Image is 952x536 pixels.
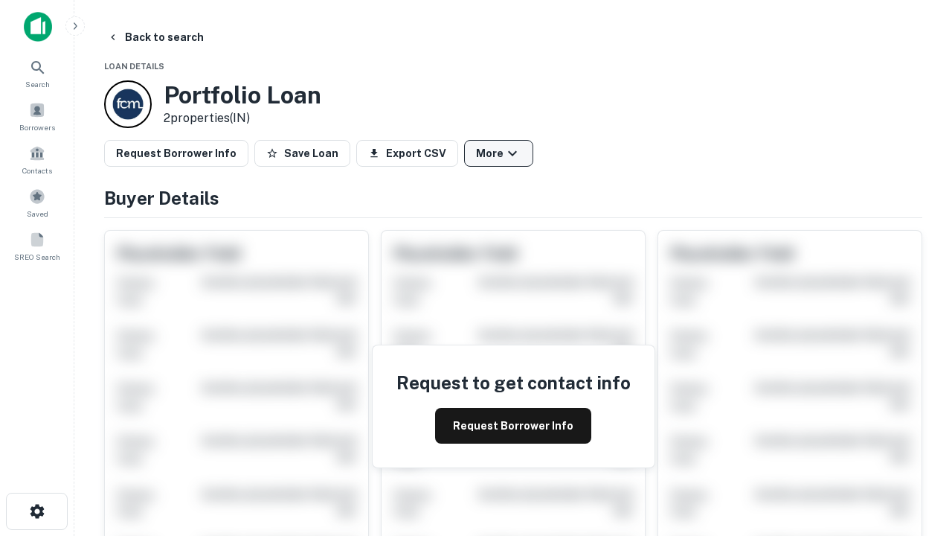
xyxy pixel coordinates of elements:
[24,12,52,42] img: capitalize-icon.png
[464,140,533,167] button: More
[4,182,70,223] a: Saved
[4,53,70,93] a: Search
[25,78,50,90] span: Search
[104,62,164,71] span: Loan Details
[164,109,321,127] p: 2 properties (IN)
[164,81,321,109] h3: Portfolio Loan
[27,208,48,220] span: Saved
[4,139,70,179] a: Contacts
[4,226,70,266] a: SREO Search
[104,140,248,167] button: Request Borrower Info
[104,185,922,211] h4: Buyer Details
[4,96,70,136] a: Borrowers
[101,24,210,51] button: Back to search
[878,417,952,488] iframe: Chat Widget
[19,121,55,133] span: Borrowers
[254,140,350,167] button: Save Loan
[396,369,631,396] h4: Request to get contact info
[356,140,458,167] button: Export CSV
[14,251,60,263] span: SREO Search
[22,165,52,176] span: Contacts
[435,408,591,444] button: Request Borrower Info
